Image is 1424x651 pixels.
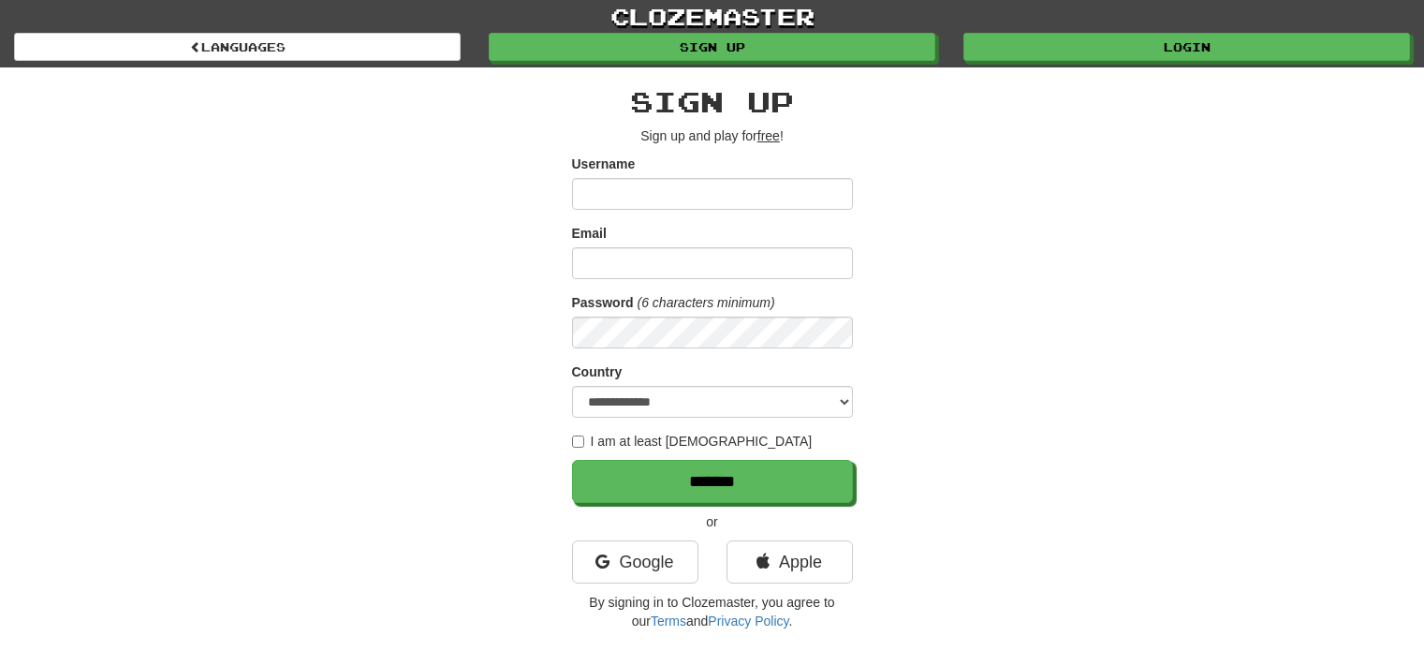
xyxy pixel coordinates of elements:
[572,362,623,381] label: Country
[572,126,853,145] p: Sign up and play for !
[572,155,636,173] label: Username
[572,593,853,630] p: By signing in to Clozemaster, you agree to our and .
[757,128,780,143] u: free
[572,436,584,448] input: I am at least [DEMOGRAPHIC_DATA]
[963,33,1410,61] a: Login
[651,614,686,629] a: Terms
[572,432,813,451] label: I am at least [DEMOGRAPHIC_DATA]
[14,33,461,61] a: Languages
[572,224,607,243] label: Email
[489,33,935,61] a: Sign up
[708,614,788,629] a: Privacy Policy
[572,540,698,584] a: Google
[638,295,775,310] em: (6 characters minimum)
[727,540,853,584] a: Apple
[572,293,634,312] label: Password
[572,86,853,117] h2: Sign up
[572,512,853,531] p: or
